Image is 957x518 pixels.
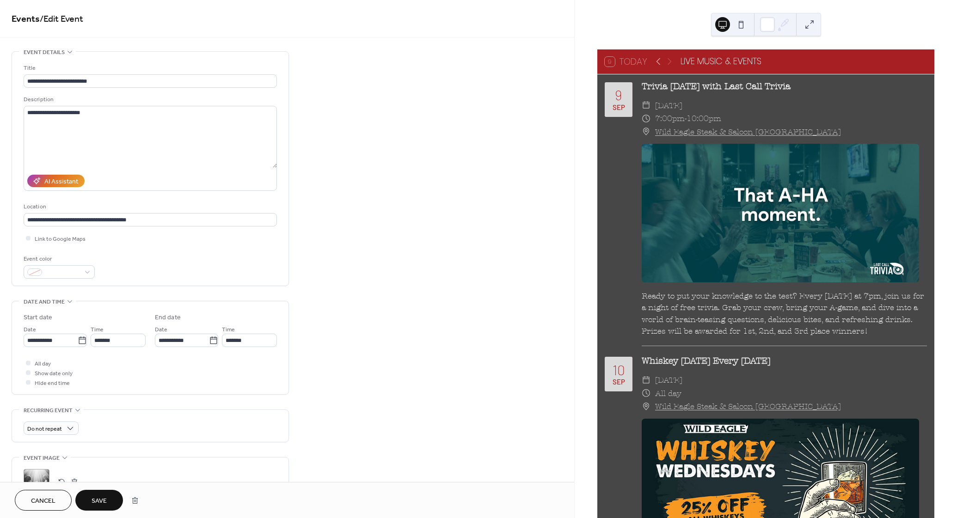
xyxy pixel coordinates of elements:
[615,88,622,102] div: 9
[75,490,123,511] button: Save
[655,400,841,413] a: Wild Eagle Steak & Saloon [GEOGRAPHIC_DATA]
[40,10,83,28] span: / Edit Event
[613,104,625,111] div: Sep
[613,378,625,385] div: Sep
[35,234,86,244] span: Link to Google Maps
[655,373,682,387] span: [DATE]
[642,387,650,400] div: ​
[24,202,275,212] div: Location
[642,354,927,368] div: Whiskey [DATE] Every [DATE]
[24,63,275,73] div: Title
[27,175,85,187] button: AI Assistant
[24,95,275,104] div: Description
[27,424,62,434] span: Do not repeat
[15,490,72,511] button: Cancel
[685,112,687,125] span: -
[24,313,52,323] div: Start date
[642,290,927,337] div: Ready to put your knowledge to the test? Every [DATE] at 7pm, join us for a night of free trivia....
[12,10,40,28] a: Events
[35,359,51,369] span: All day
[92,496,107,506] span: Save
[35,369,73,378] span: Show date only
[655,125,841,139] a: Wild Eagle Steak & Saloon [GEOGRAPHIC_DATA]
[222,325,235,335] span: Time
[24,48,65,57] span: Event details
[24,325,36,335] span: Date
[24,254,93,264] div: Event color
[44,177,78,187] div: AI Assistant
[681,55,761,68] div: LIVE MUSIC & EVENTS
[655,387,681,400] span: All day
[91,325,104,335] span: Time
[24,297,65,307] span: Date and time
[155,313,181,323] div: End date
[655,99,682,112] span: [DATE]
[642,99,650,112] div: ​
[24,406,73,415] span: Recurring event
[31,496,55,506] span: Cancel
[24,469,49,495] div: ;
[642,373,650,387] div: ​
[35,378,70,388] span: Hide end time
[642,400,650,413] div: ​
[642,125,650,139] div: ​
[613,363,625,377] div: 10
[155,325,167,335] span: Date
[642,112,650,125] div: ​
[655,112,685,125] span: 7:00pm
[24,453,60,463] span: Event image
[642,80,927,93] div: Trivia [DATE] with Last Call Trivia
[687,112,721,125] span: 10:00pm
